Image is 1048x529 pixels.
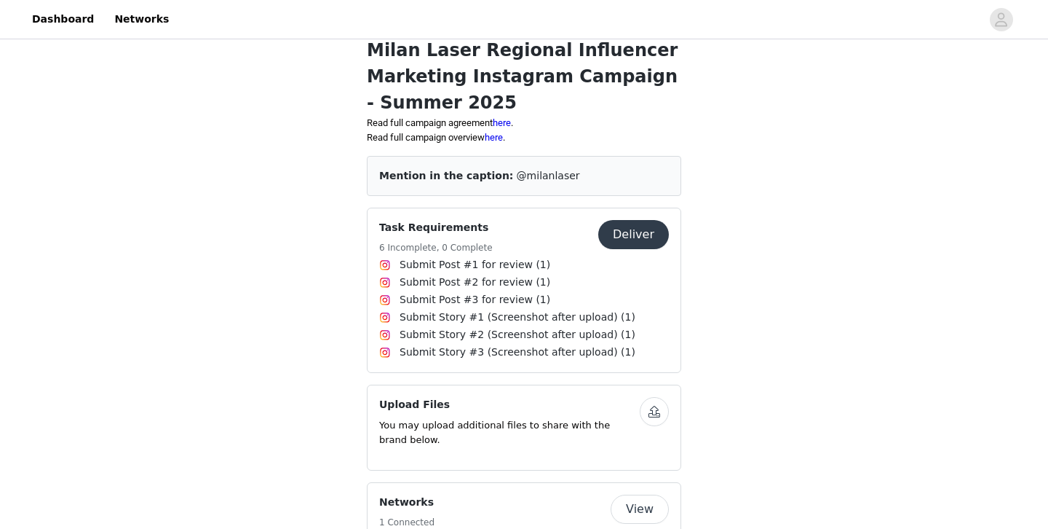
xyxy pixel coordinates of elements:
span: Mention in the caption: [379,170,513,181]
a: Networks [106,3,178,36]
p: You may upload additional files to share with the brand below. [379,418,640,447]
h4: Task Requirements [379,220,493,235]
span: Submit Story #3 (Screenshot after upload) (1) [400,345,635,360]
img: Instagram Icon [379,329,391,341]
span: Submit Post #2 for review (1) [400,275,550,290]
img: Instagram Icon [379,294,391,306]
span: Submit Post #3 for review (1) [400,292,550,307]
button: View [611,495,669,524]
a: Dashboard [23,3,103,36]
img: Instagram Icon [379,277,391,289]
div: avatar [994,8,1008,31]
h5: 1 Connected [379,516,434,529]
h1: Milan Laser Regional Influencer Marketing Instagram Campaign - Summer 2025 [367,37,681,116]
a: here [485,132,503,143]
img: Instagram Icon [379,312,391,324]
span: Submit Post #1 for review (1) [400,257,550,273]
h4: Upload Files [379,397,640,412]
img: Instagram Icon [379,347,391,358]
button: Deliver [598,220,669,249]
span: Read full campaign agreement . [367,117,513,128]
span: Submit Story #1 (Screenshot after upload) (1) [400,310,635,325]
h5: 6 Incomplete, 0 Complete [379,241,493,254]
img: Instagram Icon [379,259,391,271]
h4: Networks [379,495,434,510]
div: Task Requirements [367,208,681,373]
span: Read full campaign overview . [367,132,505,143]
span: Submit Story #2 (Screenshot after upload) (1) [400,327,635,342]
a: here [493,117,511,128]
span: @milanlaser [517,170,580,181]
